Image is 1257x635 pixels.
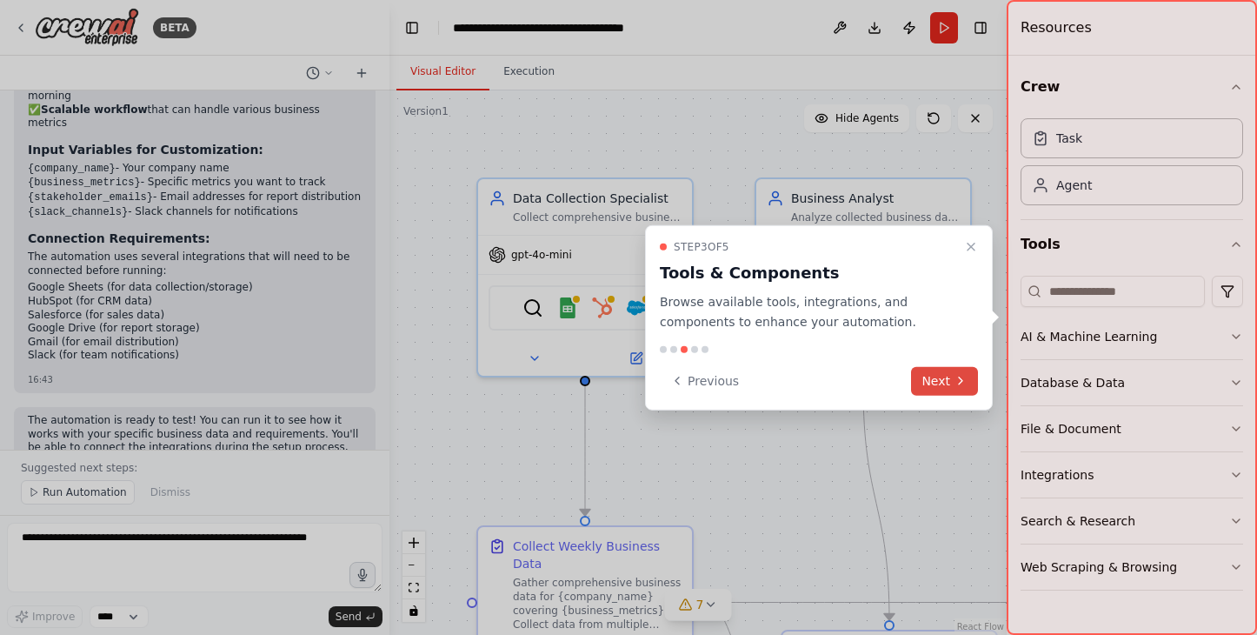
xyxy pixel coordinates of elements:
button: Previous [660,366,749,395]
button: Hide left sidebar [400,16,424,40]
button: Close walkthrough [961,237,981,257]
span: Step 3 of 5 [674,240,729,254]
h3: Tools & Components [660,261,957,285]
p: Browse available tools, integrations, and components to enhance your automation. [660,292,957,332]
button: Next [911,366,978,395]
